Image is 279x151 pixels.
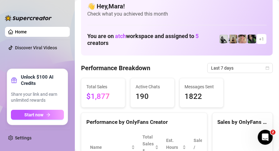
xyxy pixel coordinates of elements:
h4: 👋 Hey, Mara ! [87,2,267,11]
span: $1,877 [86,91,120,103]
div: Sales by OnlyFans Creator [218,118,267,126]
span: 190 [136,91,169,103]
span: 1822 [185,91,219,103]
span: 2 [271,130,276,135]
a: Settings [15,135,31,140]
span: calendar [266,66,269,70]
a: Home [15,29,27,34]
span: + 1 [259,36,264,42]
h4: Performance Breakdown [81,64,150,72]
img: Natasha [229,35,238,43]
iframe: Intercom live chat [258,130,273,145]
span: Active Chats [136,83,169,90]
span: arrow-right [46,113,51,117]
div: Performance by OnlyFans Creator [86,118,202,126]
span: Last 7 days [211,63,269,73]
span: Total Sales [86,83,120,90]
img: logo-BBDzfeDw.svg [5,15,52,21]
span: 5 [195,33,199,39]
span: Start now [25,112,44,117]
span: Check what you achieved this month [87,11,267,17]
span: Name [90,144,130,151]
span: Messages Sent [185,83,219,90]
img: Grace Hunt [219,35,228,43]
a: Discover Viral Videos [15,45,57,50]
span: atch [115,33,126,39]
span: gift [11,77,17,83]
img: Salem [248,35,256,43]
img: Tyra [238,35,247,43]
button: Start nowarrow-right [11,110,64,120]
strong: Unlock $100 AI Credits [21,74,64,86]
span: Share your link and earn unlimited rewards [11,91,64,104]
h1: You are on workspace and assigned to creators [87,33,219,46]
